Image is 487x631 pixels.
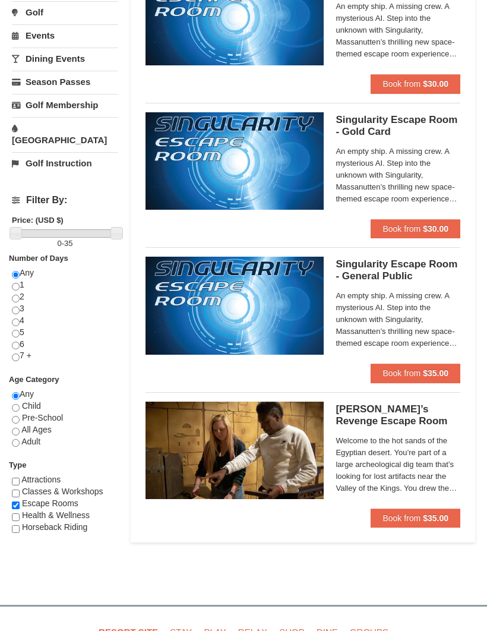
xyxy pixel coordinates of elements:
[336,258,460,282] h5: Singularity Escape Room - General Public
[382,224,420,234] span: Book from
[22,510,90,520] span: Health & Wellness
[371,74,460,93] button: Book from $30.00
[371,364,460,383] button: Book from $35.00
[12,238,118,250] label: -
[12,152,118,174] a: Golf Instruction
[12,216,64,225] strong: Price: (USD $)
[146,112,324,210] img: 6619913-513-94f1c799.jpg
[12,48,118,70] a: Dining Events
[336,1,460,60] span: An empty ship. A missing crew. A mysterious AI. Step into the unknown with Singularity, Massanutt...
[22,401,41,411] span: Child
[146,257,324,354] img: 6619913-527-a9527fc8.jpg
[371,219,460,238] button: Book from $30.00
[382,79,420,89] span: Book from
[382,368,420,378] span: Book from
[22,522,88,532] span: Horseback Riding
[12,71,118,93] a: Season Passes
[12,94,118,116] a: Golf Membership
[371,509,460,528] button: Book from $35.00
[22,487,103,496] span: Classes & Workshops
[336,403,460,427] h5: [PERSON_NAME]’s Revenge Escape Room
[423,368,448,378] strong: $35.00
[12,389,118,459] div: Any
[336,146,460,205] span: An empty ship. A missing crew. A mysterious AI. Step into the unknown with Singularity, Massanutt...
[12,267,118,374] div: Any 1 2 3 4 5 6 7 +
[12,195,118,206] h4: Filter By:
[57,239,61,248] span: 0
[9,254,68,263] strong: Number of Days
[423,513,448,523] strong: $35.00
[9,375,59,384] strong: Age Category
[12,24,118,46] a: Events
[336,114,460,138] h5: Singularity Escape Room - Gold Card
[22,499,78,508] span: Escape Rooms
[64,239,72,248] span: 35
[9,460,26,469] strong: Type
[382,513,420,523] span: Book from
[22,413,63,422] span: Pre-School
[336,435,460,494] span: Welcome to the hot sands of the Egyptian desert. You're part of a large archeological dig team th...
[21,425,52,434] span: All Ages
[423,224,448,234] strong: $30.00
[21,475,61,484] span: Attractions
[12,117,118,151] a: [GEOGRAPHIC_DATA]
[12,1,118,23] a: Golf
[336,290,460,349] span: An empty ship. A missing crew. A mysterious AI. Step into the unknown with Singularity, Massanutt...
[21,437,40,446] span: Adult
[146,402,324,499] img: 6619913-405-76dfcace.jpg
[423,79,448,89] strong: $30.00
